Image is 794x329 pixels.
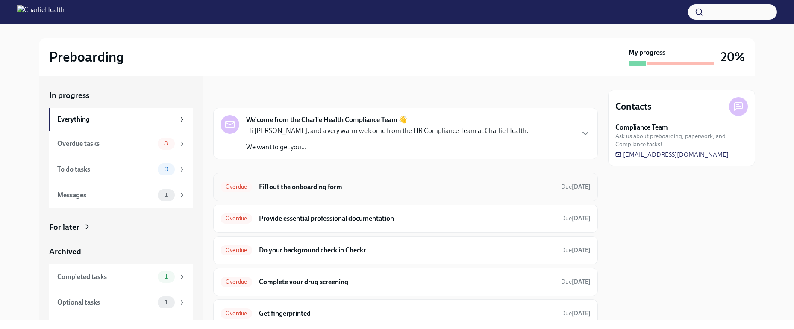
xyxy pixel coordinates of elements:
h4: Contacts [615,100,652,113]
h6: Do your background check in Checkr [259,246,554,255]
div: Completed tasks [57,272,154,282]
strong: [DATE] [572,215,591,222]
strong: [DATE] [572,278,591,285]
span: July 25th, 2025 09:00 [561,278,591,286]
span: 8 [159,140,173,147]
h6: Complete your drug screening [259,277,554,287]
a: Completed tasks1 [49,264,193,290]
strong: My progress [629,48,665,57]
strong: Compliance Team [615,123,668,132]
span: Overdue [221,247,252,253]
span: Due [561,246,591,254]
a: OverdueGet fingerprintedDue[DATE] [221,307,591,320]
span: Overdue [221,310,252,317]
strong: [DATE] [572,246,591,254]
p: We want to get you... [246,142,528,152]
span: July 21st, 2025 09:00 [561,246,591,254]
a: Everything [49,108,193,131]
span: Due [561,183,591,190]
div: Everything [57,115,175,124]
span: 1 [160,299,173,305]
div: In progress [213,90,253,101]
div: Overdue tasks [57,139,154,148]
a: [EMAIL_ADDRESS][DOMAIN_NAME] [615,150,729,159]
h2: Preboarding [49,48,124,65]
a: OverdueDo your background check in CheckrDue[DATE] [221,243,591,257]
strong: [DATE] [572,310,591,317]
span: July 24th, 2025 09:00 [561,214,591,222]
div: For later [49,222,79,233]
span: Overdue [221,279,252,285]
a: OverdueProvide essential professional documentationDue[DATE] [221,212,591,225]
strong: Welcome from the Charlie Health Compliance Team 👋 [246,115,407,124]
a: OverdueComplete your drug screeningDue[DATE] [221,275,591,289]
span: Due [561,310,591,317]
a: To do tasks0 [49,157,193,182]
a: Messages1 [49,182,193,208]
img: CharlieHealth [17,5,65,19]
h6: Get fingerprinted [259,309,554,318]
a: In progress [49,90,193,101]
a: Archived [49,246,193,257]
div: To do tasks [57,165,154,174]
a: OverdueFill out the onboarding formDue[DATE] [221,180,591,194]
span: Due [561,215,591,222]
span: July 25th, 2025 09:00 [561,309,591,317]
span: 1 [160,273,173,280]
div: Optional tasks [57,298,154,307]
a: Optional tasks1 [49,290,193,315]
span: Due [561,278,591,285]
h3: 20% [721,49,745,65]
h6: Fill out the onboarding form [259,182,554,192]
span: 0 [159,166,174,172]
span: July 20th, 2025 09:00 [561,183,591,191]
span: Overdue [221,184,252,190]
h6: Provide essential professional documentation [259,214,554,223]
p: Hi [PERSON_NAME], and a very warm welcome from the HR Compliance Team at Charlie Health. [246,126,528,136]
div: Messages [57,190,154,200]
a: For later [49,222,193,233]
span: Ask us about preboarding, paperwork, and Compliance tasks! [615,132,748,148]
strong: [DATE] [572,183,591,190]
a: Overdue tasks8 [49,131,193,157]
span: 1 [160,192,173,198]
span: Overdue [221,215,252,222]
